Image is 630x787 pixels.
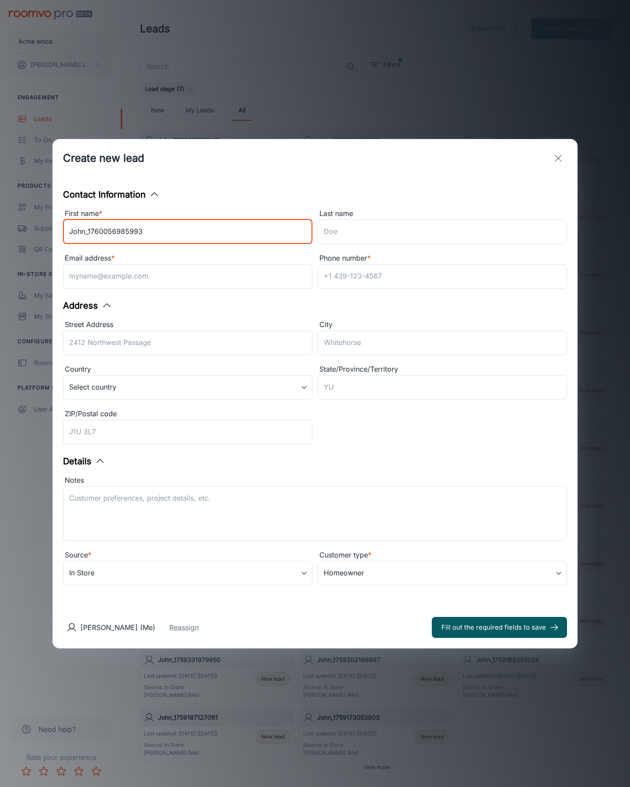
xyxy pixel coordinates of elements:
[63,319,312,331] div: Street Address
[63,208,312,219] div: First name
[63,375,312,400] div: Select country
[318,375,567,400] input: YU
[63,408,312,420] div: ZIP/Postal code
[169,622,199,633] button: Reassign
[318,331,567,355] input: Whitehorse
[63,420,312,444] input: J1U 3L7
[318,550,567,561] div: Customer type
[63,550,312,561] div: Source
[318,253,567,264] div: Phone number
[63,299,112,312] button: Address
[318,208,567,219] div: Last name
[318,319,567,331] div: City
[63,364,312,375] div: Country
[318,561,567,585] div: Homeowner
[63,264,312,289] input: myname@example.com
[63,331,312,355] input: 2412 Northwest Passage
[80,622,155,633] p: [PERSON_NAME] (Me)
[318,264,567,289] input: +1 439-123-4567
[432,617,567,638] button: Fill out the required fields to save
[318,364,567,375] div: State/Province/Territory
[63,188,160,201] button: Contact Information
[63,253,312,264] div: Email address
[63,475,567,486] div: Notes
[63,561,312,585] div: In Store
[63,455,105,468] button: Details
[549,150,567,167] button: exit
[318,219,567,244] input: Doe
[63,219,312,244] input: John
[63,150,144,166] h1: Create new lead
